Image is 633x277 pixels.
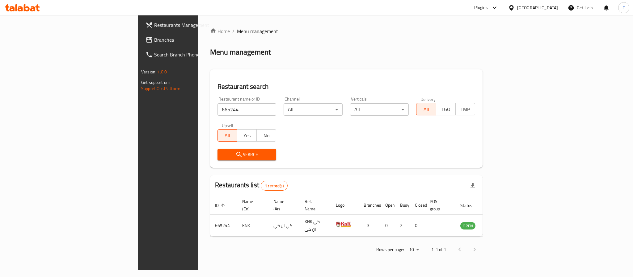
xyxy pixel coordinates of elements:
[215,202,227,209] span: ID
[141,32,244,47] a: Branches
[465,178,480,193] div: Export file
[210,196,509,237] table: enhanced table
[420,97,436,101] label: Delivery
[154,21,239,29] span: Restaurants Management
[416,103,436,115] button: All
[237,215,268,237] td: KNK
[259,131,274,140] span: No
[256,129,276,142] button: No
[141,18,244,32] a: Restaurants Management
[407,245,421,254] div: Rows per page:
[376,246,404,254] p: Rows per page:
[217,149,276,160] button: Search
[141,78,170,86] span: Get support on:
[410,196,425,215] th: Closed
[237,129,257,142] button: Yes
[157,68,167,76] span: 1.0.0
[380,196,395,215] th: Open
[395,196,410,215] th: Busy
[222,151,272,159] span: Search
[210,27,483,35] nav: breadcrumb
[261,183,287,189] span: 1 record(s)
[359,196,380,215] th: Branches
[217,82,475,91] h2: Restaurant search
[237,27,278,35] span: Menu management
[350,103,409,116] div: All
[261,181,288,191] div: Total records count
[419,105,433,114] span: All
[141,68,156,76] span: Version:
[474,4,488,11] div: Plugins
[458,105,473,114] span: TMP
[242,198,261,213] span: Name (En)
[455,103,475,115] button: TMP
[517,4,558,11] div: [GEOGRAPHIC_DATA]
[217,103,276,116] input: Search for restaurant name or ID..
[431,246,446,254] p: 1-1 of 1
[141,85,180,93] a: Support.OpsPlatform
[359,215,380,237] td: 3
[305,198,323,213] span: Ref. Name
[436,103,456,115] button: TGO
[460,222,475,229] div: OPEN
[141,47,244,62] a: Search Branch Phone
[284,103,343,116] div: All
[460,222,475,229] span: OPEN
[154,51,239,58] span: Search Branch Phone
[410,215,425,237] td: 0
[240,131,254,140] span: Yes
[217,129,237,142] button: All
[430,198,448,213] span: POS group
[273,198,292,213] span: Name (Ar)
[300,215,331,237] td: KNK كي ان كي
[154,36,239,43] span: Branches
[380,215,395,237] td: 0
[395,215,410,237] td: 2
[222,123,233,127] label: Upsell
[336,217,351,232] img: KNK
[331,196,359,215] th: Logo
[268,215,300,237] td: كي ان كي
[622,4,625,11] span: F
[460,202,480,209] span: Status
[439,105,453,114] span: TGO
[220,131,235,140] span: All
[210,47,271,57] h2: Menu management
[215,180,288,191] h2: Restaurants list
